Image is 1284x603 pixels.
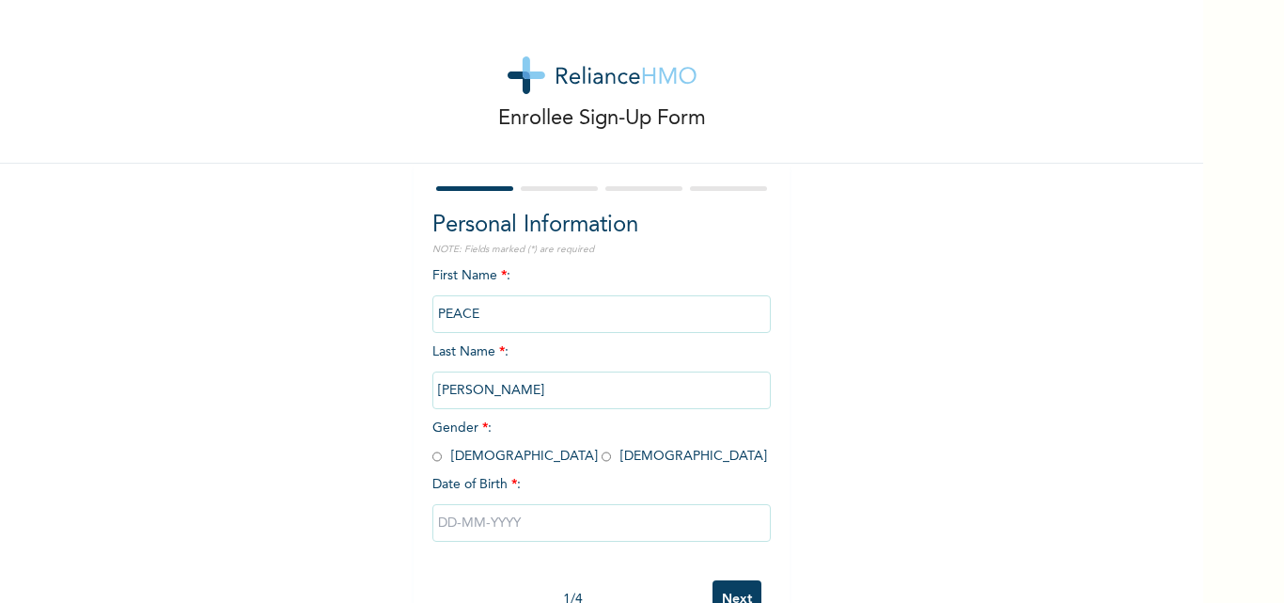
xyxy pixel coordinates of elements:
input: Enter your last name [432,372,771,409]
p: Enrollee Sign-Up Form [498,103,706,135]
span: Last Name : [432,345,771,397]
span: Date of Birth : [432,475,521,495]
span: First Name : [432,269,771,321]
input: DD-MM-YYYY [432,504,771,542]
input: Enter your first name [432,295,771,333]
h2: Personal Information [432,209,771,243]
span: Gender : [DEMOGRAPHIC_DATA] [DEMOGRAPHIC_DATA] [432,421,767,463]
img: logo [508,56,697,94]
p: NOTE: Fields marked (*) are required [432,243,771,257]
